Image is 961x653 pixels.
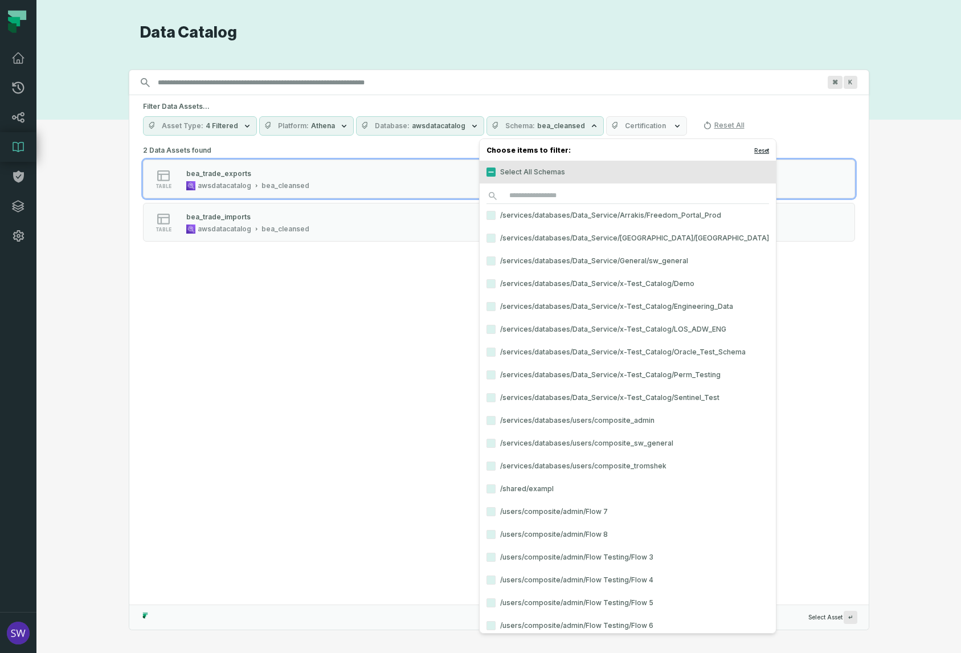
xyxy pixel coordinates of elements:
[7,622,30,644] img: avatar of Shannon Wojcik
[140,23,869,43] h1: Data Catalog
[480,455,776,477] label: /services/databases/users/composite_tromshek
[356,116,484,136] button: Databaseawsdatacatalog
[480,386,776,409] label: /services/databases/Data_Service/x-Test_Catalog/Sentinel_Test
[486,553,496,562] button: /users/composite/admin/Flow Testing/Flow 3
[198,181,251,190] div: awsdatacatalog
[480,500,776,523] label: /users/composite/admin/Flow 7
[156,227,171,232] span: table
[480,204,776,227] label: /services/databases/Data_Service/Arrakis/Freedom_Portal_Prod
[486,370,496,379] button: /services/databases/Data_Service/x-Test_Catalog/Perm_Testing
[480,409,776,432] label: /services/databases/users/composite_admin
[486,439,496,448] button: /services/databases/users/composite_sw_general
[480,144,776,161] h4: Choose items to filter:
[129,142,869,605] div: Suggestions
[480,546,776,569] label: /users/composite/admin/Flow Testing/Flow 3
[480,591,776,614] label: /users/composite/admin/Flow Testing/Flow 5
[162,121,203,130] span: Asset Type
[625,121,666,130] span: Certification
[143,116,257,136] button: Asset Type4 Filtered
[480,295,776,318] label: /services/databases/Data_Service/x-Test_Catalog/Engineering_Data
[486,256,496,266] button: /services/databases/Data_Service/General/sw_general
[505,121,535,130] span: Schema
[261,225,309,234] div: bea_cleansed
[486,348,496,357] button: /services/databases/Data_Service/x-Test_Catalog/Oracle_Test_Schema
[143,160,855,198] button: tableawsdatacatalogbea_cleansed
[486,325,496,334] button: /services/databases/Data_Service/x-Test_Catalog/LOS_ADW_ENG
[198,225,251,234] div: awsdatacatalog
[480,523,776,546] label: /users/composite/admin/Flow 8
[259,116,354,136] button: PlatformAthena
[486,598,496,607] button: /users/composite/admin/Flow Testing/Flow 5
[486,168,496,177] button: Select All Schemas
[486,576,496,585] button: /users/composite/admin/Flow Testing/Flow 4
[278,121,309,130] span: Platform
[828,76,843,89] span: Press ⌘ + K to focus the search bar
[698,116,749,134] button: Reset All
[486,462,496,471] button: /services/databases/users/composite_tromshek
[606,116,687,136] button: Certification
[486,507,496,516] button: /users/composite/admin/Flow 7
[486,416,496,425] button: /services/databases/users/composite_admin
[480,161,776,183] label: Select All Schemas
[480,227,776,250] label: /services/databases/Data_Service/[GEOGRAPHIC_DATA]/[GEOGRAPHIC_DATA]
[186,213,251,221] div: bea_trade_imports
[486,302,496,311] button: /services/databases/Data_Service/x-Test_Catalog/Engineering_Data
[480,341,776,364] label: /services/databases/Data_Service/x-Test_Catalog/Oracle_Test_Schema
[486,393,496,402] button: /services/databases/Data_Service/x-Test_Catalog/Sentinel_Test
[143,142,855,256] div: 2 Data Assets found
[206,121,238,130] span: 4 Filtered
[143,102,855,111] h5: Filter Data Assets...
[156,183,171,189] span: table
[808,611,857,624] span: Select Asset
[844,611,857,624] span: Press ↵ to add a new Data Asset to the graph
[143,203,855,242] button: tableawsdatacatalogbea_cleansed
[486,279,496,288] button: /services/databases/Data_Service/x-Test_Catalog/Demo
[375,121,410,130] span: Database
[480,364,776,386] label: /services/databases/Data_Service/x-Test_Catalog/Perm_Testing
[261,181,309,190] div: bea_cleansed
[480,250,776,272] label: /services/databases/Data_Service/General/sw_general
[486,116,604,136] button: Schemabea_cleansed
[486,234,496,243] button: /services/databases/Data_Service/[GEOGRAPHIC_DATA]/[GEOGRAPHIC_DATA]
[186,169,251,178] div: bea_trade_exports
[311,121,335,130] span: Athena
[480,432,776,455] label: /services/databases/users/composite_sw_general
[754,146,769,155] button: Reset
[486,530,496,539] button: /users/composite/admin/Flow 8
[486,211,496,220] button: /services/databases/Data_Service/Arrakis/Freedom_Portal_Prod
[480,614,776,637] label: /users/composite/admin/Flow Testing/Flow 6
[480,318,776,341] label: /services/databases/Data_Service/x-Test_Catalog/LOS_ADW_ENG
[844,76,857,89] span: Press ⌘ + K to focus the search bar
[480,477,776,500] label: /shared/exampl
[480,569,776,591] label: /users/composite/admin/Flow Testing/Flow 4
[537,121,585,130] span: bea_cleansed
[480,272,776,295] label: /services/databases/Data_Service/x-Test_Catalog/Demo
[412,121,465,130] span: awsdatacatalog
[486,484,496,493] button: /shared/exampl
[486,621,496,630] button: /users/composite/admin/Flow Testing/Flow 6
